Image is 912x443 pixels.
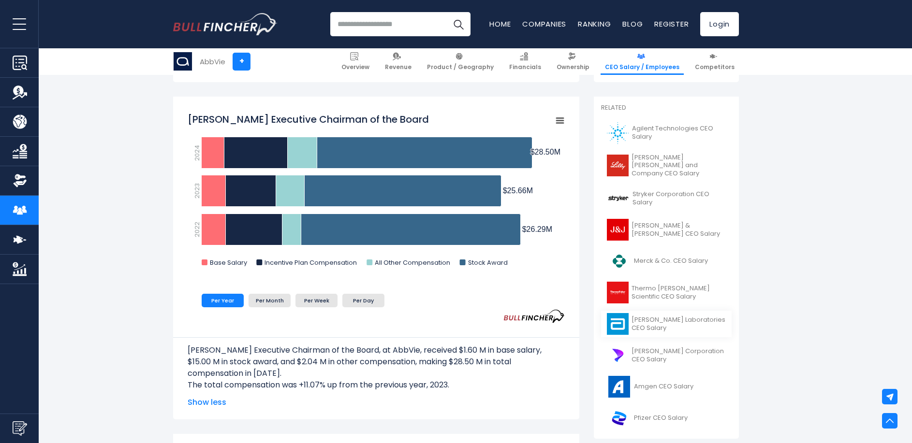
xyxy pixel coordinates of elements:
[337,48,374,75] a: Overview
[632,316,726,332] span: [PERSON_NAME] Laboratories CEO Salary
[446,12,471,36] button: Search
[601,373,732,400] a: Amgen CEO Salary
[522,19,566,29] a: Companies
[489,19,511,29] a: Home
[601,104,732,112] p: Related
[601,311,732,337] a: [PERSON_NAME] Laboratories CEO Salary
[188,397,565,408] span: Show less
[601,151,732,181] a: [PERSON_NAME] [PERSON_NAME] and Company CEO Salary
[634,257,708,265] span: Merck & Co. CEO Salary
[381,48,416,75] a: Revenue
[700,12,739,36] a: Login
[634,383,693,391] span: Amgen CEO Salary
[607,376,631,398] img: AMGN logo
[173,13,277,35] a: Go to homepage
[633,190,726,207] span: Stryker Corporation CEO Salary
[632,347,726,364] span: [PERSON_NAME] Corporation CEO Salary
[375,258,450,267] text: All Other Compensation
[188,344,565,379] p: [PERSON_NAME] Executive Chairman of the Board, at AbbVie, received $1.60 M in base salary, $15.00...
[654,19,689,29] a: Register
[385,63,412,71] span: Revenue
[601,185,732,212] a: Stryker Corporation CEO Salary
[13,173,27,188] img: Ownership
[427,63,494,71] span: Product / Geography
[233,53,250,71] a: +
[522,225,552,233] tspan: $26.29M
[607,122,629,144] img: A logo
[341,63,369,71] span: Overview
[601,216,732,243] a: [PERSON_NAME] & [PERSON_NAME] CEO Salary
[188,379,565,391] p: The total compensation was +11.07% up from the previous year, 2023.
[509,63,541,71] span: Financials
[601,342,732,369] a: [PERSON_NAME] Corporation CEO Salary
[607,313,629,335] img: ABT logo
[622,19,643,29] a: Blog
[607,344,629,366] img: DHR logo
[578,19,611,29] a: Ranking
[632,125,726,141] span: Agilent Technologies CEO Salary
[295,294,338,307] li: Per Week
[695,63,735,71] span: Competitors
[342,294,384,307] li: Per Day
[557,63,589,71] span: Ownership
[691,48,739,75] a: Competitors
[192,183,202,199] text: 2023
[249,294,291,307] li: Per Month
[607,219,629,241] img: JNJ logo
[192,222,202,237] text: 2022
[632,222,726,238] span: [PERSON_NAME] & [PERSON_NAME] CEO Salary
[265,258,357,267] text: Incentive Plan Compensation
[210,258,248,267] text: Base Salary
[607,187,630,209] img: SYK logo
[192,145,202,161] text: 2024
[607,407,631,429] img: PFE logo
[607,282,629,303] img: TMO logo
[601,48,684,75] a: CEO Salary / Employees
[503,186,533,195] tspan: $25.66M
[601,405,732,431] a: Pfizer CEO Salary
[607,250,631,272] img: MRK logo
[423,48,498,75] a: Product / Geography
[530,148,560,156] tspan: $28.50M
[188,113,429,126] tspan: [PERSON_NAME] Executive Chairman of the Board
[605,63,679,71] span: CEO Salary / Employees
[634,414,688,422] span: Pfizer CEO Salary
[552,48,594,75] a: Ownership
[200,56,225,67] div: AbbVie
[601,120,732,146] a: Agilent Technologies CEO Salary
[202,294,244,307] li: Per Year
[468,258,508,267] text: Stock Award
[601,279,732,306] a: Thermo [PERSON_NAME] Scientific CEO Salary
[174,52,192,71] img: ABBV logo
[173,13,278,35] img: Bullfincher logo
[607,155,629,176] img: LLY logo
[505,48,545,75] a: Financials
[632,154,726,178] span: [PERSON_NAME] [PERSON_NAME] and Company CEO Salary
[632,285,726,301] span: Thermo [PERSON_NAME] Scientific CEO Salary
[601,248,732,274] a: Merck & Co. CEO Salary
[188,108,565,277] svg: Richard A. Gonzalez Executive Chairman of the Board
